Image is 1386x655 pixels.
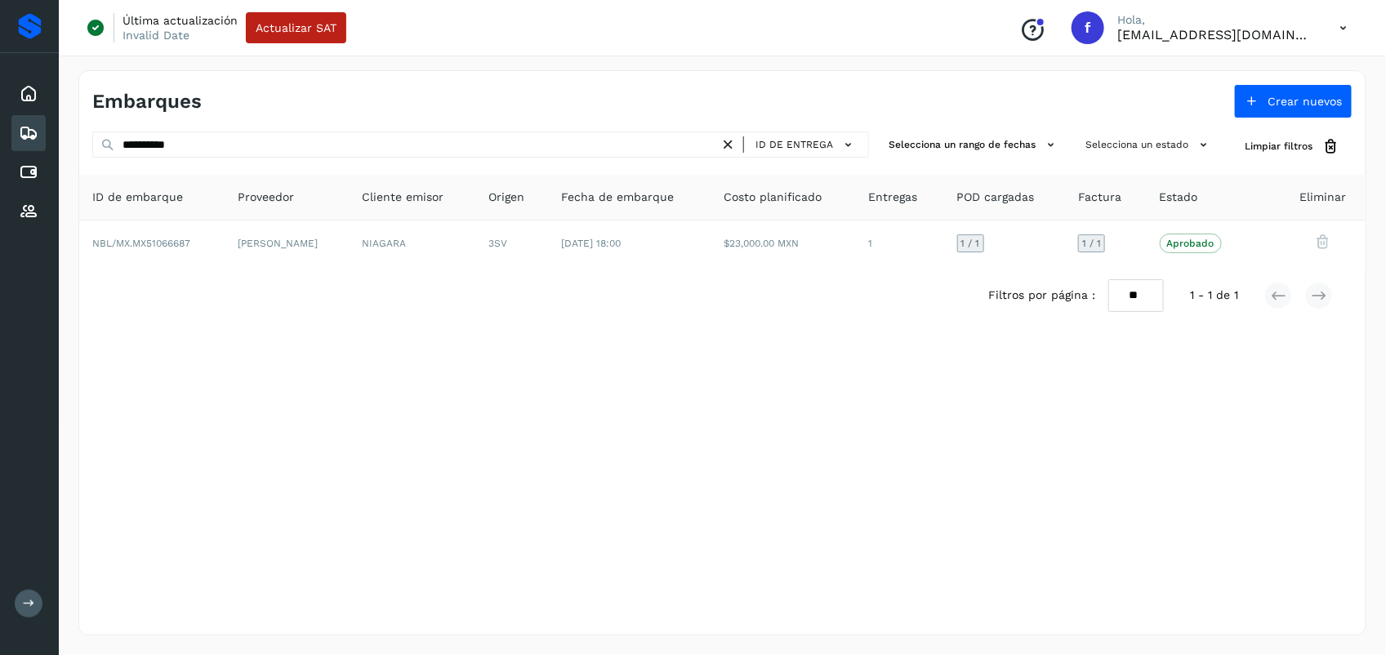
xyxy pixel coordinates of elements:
[711,221,856,266] td: $23,000.00 MXN
[11,194,46,229] div: Proveedores
[561,189,674,206] span: Fecha de embarque
[92,238,190,249] span: NBL/MX.MX51066687
[1079,131,1219,158] button: Selecciona un estado
[856,221,944,266] td: 1
[957,189,1035,206] span: POD cargadas
[256,22,336,33] span: Actualizar SAT
[724,189,822,206] span: Costo planificado
[123,28,189,42] p: Invalid Date
[1234,84,1353,118] button: Crear nuevos
[475,221,548,266] td: 3SV
[869,189,918,206] span: Entregas
[1117,27,1313,42] p: fepadilla@niagarawater.com
[1245,139,1312,154] span: Limpiar filtros
[246,12,346,43] button: Actualizar SAT
[1190,287,1238,304] span: 1 - 1 de 1
[961,238,980,248] span: 1 / 1
[11,154,46,190] div: Cuentas por pagar
[1167,238,1214,249] p: Aprobado
[1078,189,1121,206] span: Factura
[1160,189,1198,206] span: Estado
[755,137,833,152] span: ID de entrega
[1232,131,1353,162] button: Limpiar filtros
[1117,13,1313,27] p: Hola,
[561,238,621,249] span: [DATE] 18:00
[123,13,238,28] p: Última actualización
[988,287,1095,304] span: Filtros por página :
[11,115,46,151] div: Embarques
[362,189,443,206] span: Cliente emisor
[1268,96,1342,107] span: Crear nuevos
[225,221,349,266] td: [PERSON_NAME]
[92,189,183,206] span: ID de embarque
[238,189,294,206] span: Proveedor
[1082,238,1101,248] span: 1 / 1
[349,221,475,266] td: NIAGARA
[488,189,524,206] span: Origen
[751,133,862,157] button: ID de entrega
[882,131,1066,158] button: Selecciona un rango de fechas
[92,90,202,114] h4: Embarques
[11,76,46,112] div: Inicio
[1299,189,1346,206] span: Eliminar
